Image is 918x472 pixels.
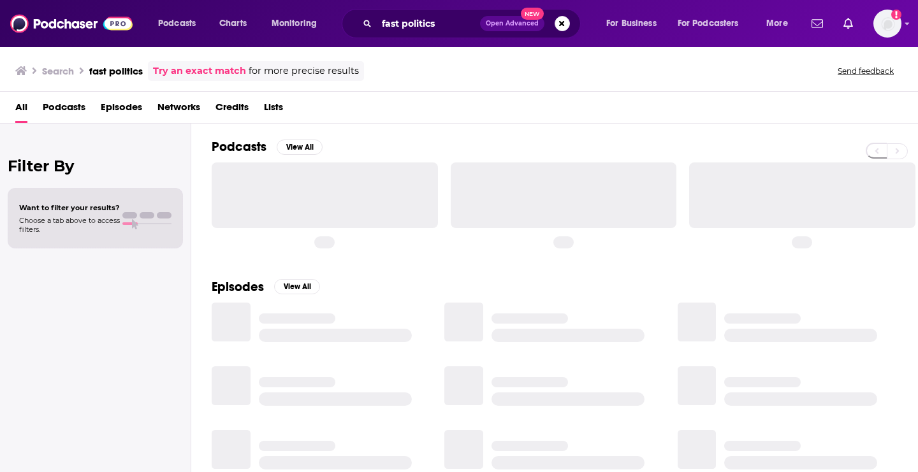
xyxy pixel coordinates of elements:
button: Show profile menu [873,10,901,38]
button: open menu [597,13,673,34]
span: Logged in as anyalola [873,10,901,38]
a: Credits [215,97,249,123]
a: Networks [157,97,200,123]
button: open menu [757,13,804,34]
h2: Episodes [212,279,264,295]
a: Show notifications dropdown [838,13,858,34]
button: open menu [149,13,212,34]
span: Choose a tab above to access filters. [19,216,120,234]
span: Podcasts [158,15,196,32]
button: View All [277,139,323,155]
span: New [521,8,544,20]
a: Episodes [101,97,142,123]
span: For Business [606,15,657,32]
h2: Filter By [8,157,183,175]
img: User Profile [873,10,901,38]
button: open menu [263,13,333,34]
span: Charts [219,15,247,32]
span: Open Advanced [486,20,539,27]
img: Podchaser - Follow, Share and Rate Podcasts [10,11,133,36]
span: For Podcasters [678,15,739,32]
a: Lists [264,97,283,123]
h2: Podcasts [212,139,266,155]
svg: Add a profile image [891,10,901,20]
a: Show notifications dropdown [806,13,828,34]
div: Search podcasts, credits, & more... [354,9,593,38]
span: More [766,15,788,32]
span: Monitoring [272,15,317,32]
span: Want to filter your results? [19,203,120,212]
a: Try an exact match [153,64,246,78]
h3: Search [42,65,74,77]
h3: fast politics [89,65,143,77]
a: Charts [211,13,254,34]
button: Send feedback [834,66,898,76]
a: EpisodesView All [212,279,320,295]
input: Search podcasts, credits, & more... [377,13,480,34]
button: open menu [669,13,757,34]
a: PodcastsView All [212,139,323,155]
button: Open AdvancedNew [480,16,544,31]
span: for more precise results [249,64,359,78]
button: View All [274,279,320,294]
a: Podcasts [43,97,85,123]
a: All [15,97,27,123]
